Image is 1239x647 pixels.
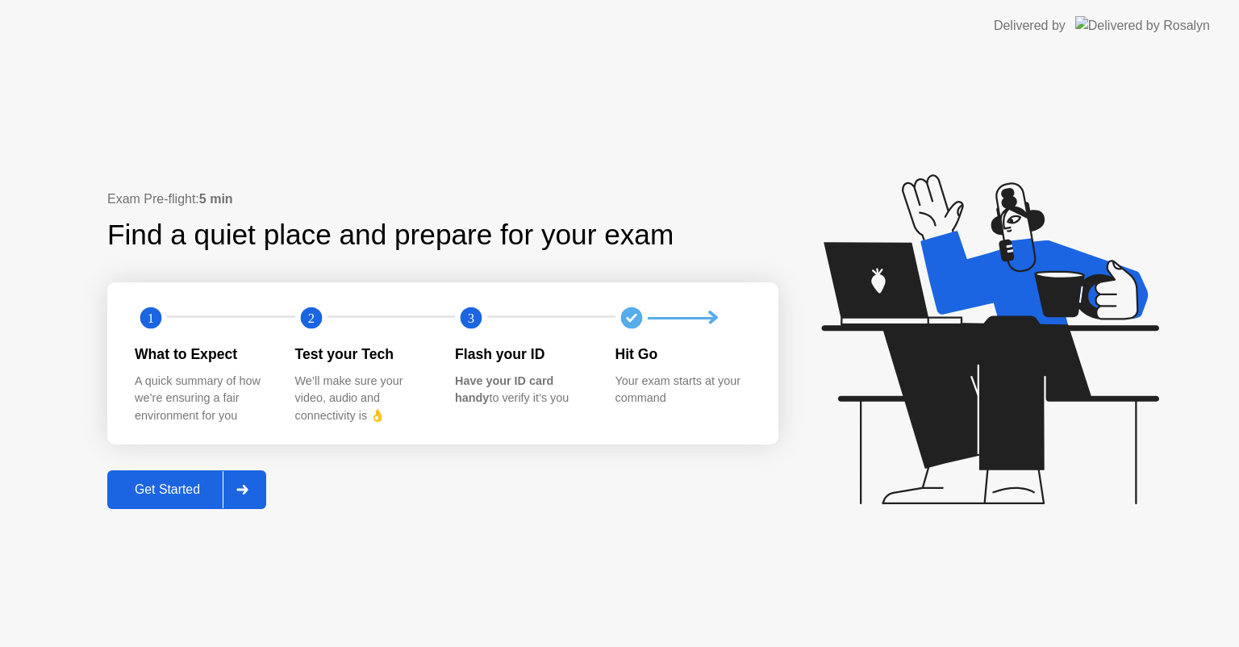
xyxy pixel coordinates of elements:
[307,311,314,326] text: 2
[455,373,590,407] div: to verify it’s you
[107,214,676,257] div: Find a quiet place and prepare for your exam
[199,192,233,206] b: 5 min
[295,373,430,425] div: We’ll make sure your video, audio and connectivity is 👌
[295,344,430,365] div: Test your Tech
[148,311,154,326] text: 1
[135,373,269,425] div: A quick summary of how we’re ensuring a fair environment for you
[107,470,266,509] button: Get Started
[135,344,269,365] div: What to Expect
[107,190,778,209] div: Exam Pre-flight:
[1075,16,1210,35] img: Delivered by Rosalyn
[994,16,1066,35] div: Delivered by
[615,373,750,407] div: Your exam starts at your command
[112,482,223,497] div: Get Started
[615,344,750,365] div: Hit Go
[455,374,553,405] b: Have your ID card handy
[468,311,474,326] text: 3
[455,344,590,365] div: Flash your ID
